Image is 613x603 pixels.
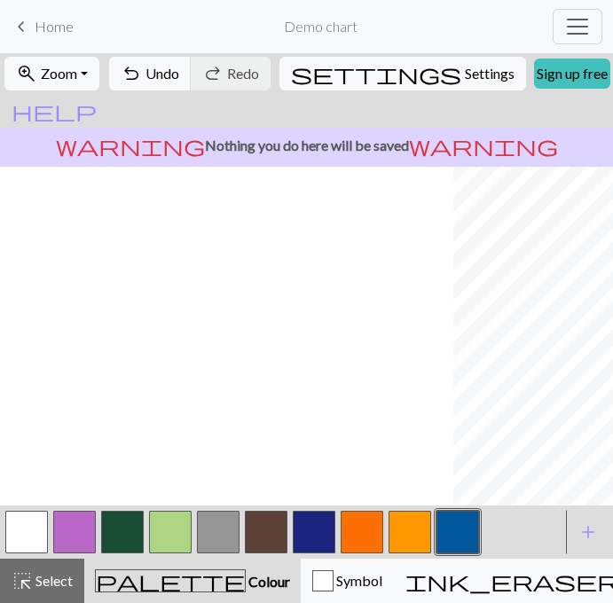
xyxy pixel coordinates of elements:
[409,133,558,158] span: warning
[334,572,382,589] span: Symbol
[291,61,461,86] span: settings
[145,65,179,82] span: Undo
[121,61,142,86] span: undo
[12,98,97,123] span: help
[84,559,301,603] button: Colour
[534,59,610,89] a: Sign up free
[578,520,599,544] span: add
[56,133,205,158] span: warning
[291,63,461,84] i: Settings
[41,65,77,82] span: Zoom
[284,18,358,35] h2: Demo chart
[553,9,602,44] button: Toggle navigation
[33,572,73,589] span: Select
[246,573,290,590] span: Colour
[35,18,74,35] span: Home
[11,12,74,42] a: Home
[279,57,526,90] button: SettingsSettings
[12,568,33,593] span: highlight_alt
[96,568,245,593] span: palette
[16,61,37,86] span: zoom_in
[11,14,32,39] span: keyboard_arrow_left
[465,63,515,84] span: Settings
[301,559,394,603] button: Symbol
[7,135,606,156] p: Nothing you do here will be saved
[109,57,192,90] button: Undo
[4,57,99,90] button: Zoom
